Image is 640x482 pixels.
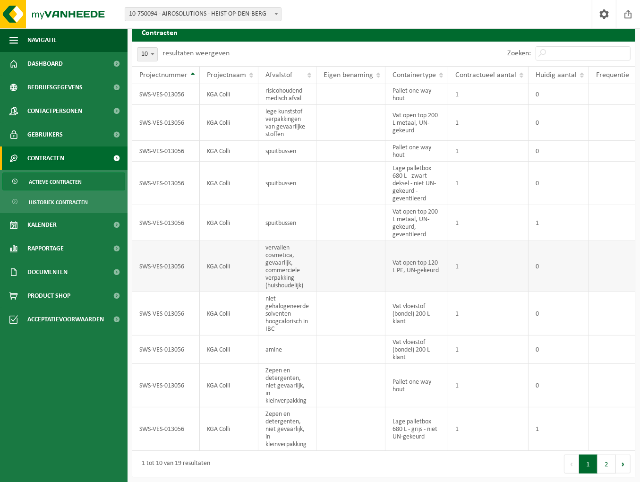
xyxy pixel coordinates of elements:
label: Zoeken: [507,50,531,58]
span: Acceptatievoorwaarden [27,308,104,331]
span: Frequentie [596,71,629,79]
td: Pallet one way hout [385,84,448,105]
td: 1 [448,162,529,205]
td: 1 [529,407,589,451]
td: SWS-VES-013056 [132,407,200,451]
td: Vat open top 120 L PE, UN-gekeurd [385,241,448,292]
button: 1 [579,455,597,473]
td: SWS-VES-013056 [132,292,200,336]
td: 1 [529,205,589,241]
span: Rapportage [27,237,64,260]
span: 10 [137,47,158,61]
td: KGA Colli [200,364,258,407]
td: lege kunststof verpakkingen van gevaarlijke stoffen [258,105,316,141]
td: spuitbussen [258,141,316,162]
td: 1 [448,241,529,292]
td: vervallen cosmetica, gevaarlijk, commerciele verpakking (huishoudelijk) [258,241,316,292]
span: Projectnaam [207,71,246,79]
td: Pallet one way hout [385,364,448,407]
td: KGA Colli [200,205,258,241]
td: risicohoudend medisch afval [258,84,316,105]
td: SWS-VES-013056 [132,105,200,141]
label: resultaten weergeven [162,50,230,57]
td: KGA Colli [200,292,258,336]
td: niet gehalogeneerde solventen - hoogcalorisch in IBC [258,292,316,336]
span: Eigen benaming [324,71,373,79]
td: Lage palletbox 680 L - zwart - deksel - niet UN-gekeurd - geventileerd [385,162,448,205]
td: Vat vloeistof (bondel) 200 L klant [385,292,448,336]
span: Dashboard [27,52,63,76]
td: SWS-VES-013056 [132,364,200,407]
td: 0 [529,84,589,105]
td: KGA Colli [200,162,258,205]
span: Actieve contracten [29,173,82,191]
td: 1 [448,141,529,162]
span: 10-750094 - AIROSOLUTIONS - HEIST-OP-DEN-BERG [125,8,281,21]
td: 0 [529,162,589,205]
span: Bedrijfsgegevens [27,76,83,99]
span: Gebruikers [27,123,63,146]
td: 0 [529,292,589,336]
td: SWS-VES-013056 [132,336,200,364]
td: KGA Colli [200,105,258,141]
div: 1 tot 10 van 19 resultaten [137,456,210,473]
td: SWS-VES-013056 [132,162,200,205]
span: Contractueel aantal [455,71,516,79]
td: amine [258,336,316,364]
td: 1 [448,336,529,364]
button: 2 [597,455,616,473]
td: 1 [448,205,529,241]
td: 0 [529,105,589,141]
span: Contracten [27,146,64,170]
span: Afvalstof [265,71,292,79]
td: Vat vloeistof (bondel) 200 L klant [385,336,448,364]
span: 10-750094 - AIROSOLUTIONS - HEIST-OP-DEN-BERG [125,7,282,21]
td: KGA Colli [200,407,258,451]
td: Pallet one way hout [385,141,448,162]
td: 0 [529,141,589,162]
td: Zepen en detergenten, niet gevaarlijk, in kleinverpakking [258,364,316,407]
span: Contactpersonen [27,99,82,123]
span: Product Shop [27,284,70,308]
button: Next [616,455,631,473]
td: 0 [529,364,589,407]
a: Historiek contracten [2,193,125,211]
td: Zepen en detergenten, niet gevaarlijk, in kleinverpakking [258,407,316,451]
span: Containertype [393,71,436,79]
span: Kalender [27,213,57,237]
td: SWS-VES-013056 [132,84,200,105]
td: spuitbussen [258,205,316,241]
td: KGA Colli [200,141,258,162]
span: Documenten [27,260,68,284]
span: Navigatie [27,28,57,52]
span: Huidig aantal [536,71,577,79]
td: spuitbussen [258,162,316,205]
span: Projectnummer [139,71,188,79]
td: Vat open top 200 L metaal, UN-gekeurd, geventileerd [385,205,448,241]
td: 1 [448,292,529,336]
td: Lage palletbox 680 L - grijs - niet UN-gekeurd [385,407,448,451]
td: 0 [529,336,589,364]
button: Previous [564,455,579,473]
span: 10 [137,48,157,61]
td: SWS-VES-013056 [132,141,200,162]
td: SWS-VES-013056 [132,241,200,292]
td: Vat open top 200 L metaal, UN-gekeurd [385,105,448,141]
td: KGA Colli [200,336,258,364]
span: Historiek contracten [29,193,88,211]
h2: Contracten [132,23,635,41]
td: 1 [448,364,529,407]
td: 1 [448,105,529,141]
td: KGA Colli [200,241,258,292]
td: KGA Colli [200,84,258,105]
td: 0 [529,241,589,292]
td: 1 [448,84,529,105]
td: 1 [448,407,529,451]
a: Actieve contracten [2,172,125,190]
td: SWS-VES-013056 [132,205,200,241]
